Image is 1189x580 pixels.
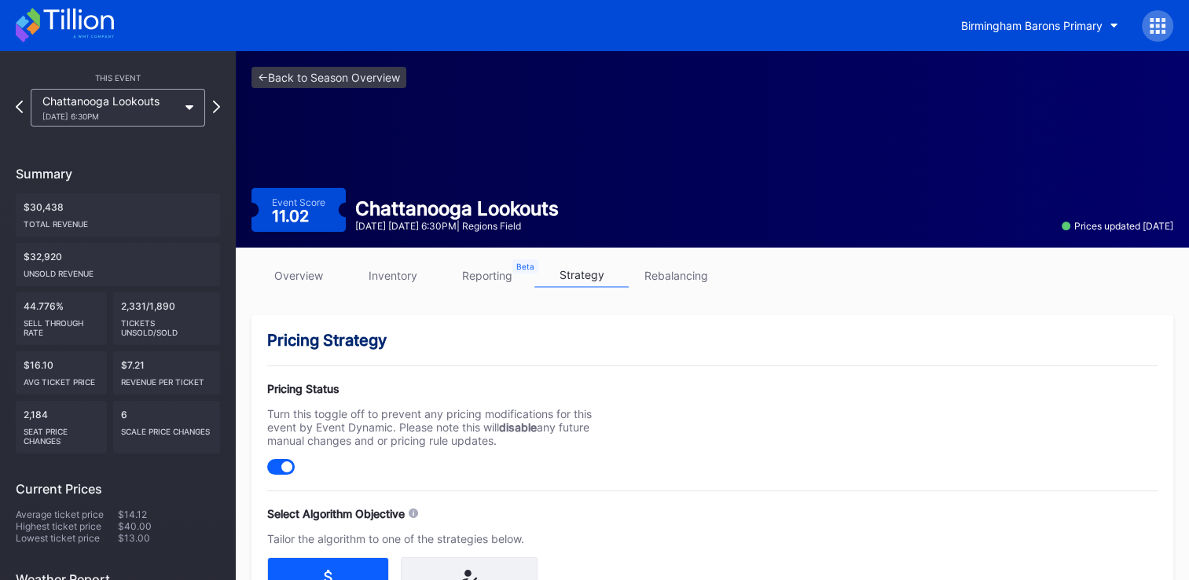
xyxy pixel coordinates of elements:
[16,520,118,532] div: Highest ticket price
[251,263,346,288] a: overview
[113,401,221,453] div: 6
[16,193,220,237] div: $30,438
[534,263,629,288] a: strategy
[272,196,325,208] div: Event Score
[440,263,534,288] a: reporting
[267,507,405,520] div: Select Algorithm Objective
[24,420,99,446] div: seat price changes
[118,520,220,532] div: $40.00
[16,508,118,520] div: Average ticket price
[121,420,213,436] div: scale price changes
[16,401,107,453] div: 2,184
[121,312,213,337] div: Tickets Unsold/Sold
[16,532,118,544] div: Lowest ticket price
[42,94,178,121] div: Chattanooga Lookouts
[629,263,723,288] a: rebalancing
[118,508,220,520] div: $14.12
[113,292,221,345] div: 2,331/1,890
[24,213,212,229] div: Total Revenue
[355,197,559,220] div: Chattanooga Lookouts
[121,371,213,387] div: Revenue per ticket
[113,351,221,395] div: $7.21
[24,371,99,387] div: Avg ticket price
[16,292,107,345] div: 44.776%
[355,220,559,232] div: [DATE] [DATE] 6:30PM | Regions Field
[267,331,1158,350] div: Pricing Strategy
[16,243,220,286] div: $32,920
[24,312,99,337] div: Sell Through Rate
[267,407,621,447] div: Turn this toggle off to prevent any pricing modifications for this event by Event Dynamic. Please...
[118,532,220,544] div: $13.00
[16,73,220,83] div: This Event
[16,481,220,497] div: Current Prices
[499,420,537,434] strong: disable
[16,166,220,182] div: Summary
[24,262,212,278] div: Unsold Revenue
[267,532,621,545] div: Tailor the algorithm to one of the strategies below.
[42,112,178,121] div: [DATE] 6:30PM
[949,11,1130,40] button: Birmingham Barons Primary
[16,351,107,395] div: $16.10
[272,208,313,224] div: 11.02
[346,263,440,288] a: inventory
[251,67,406,88] a: <-Back to Season Overview
[1062,220,1173,232] div: Prices updated [DATE]
[961,19,1103,32] div: Birmingham Barons Primary
[267,382,621,395] div: Pricing Status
